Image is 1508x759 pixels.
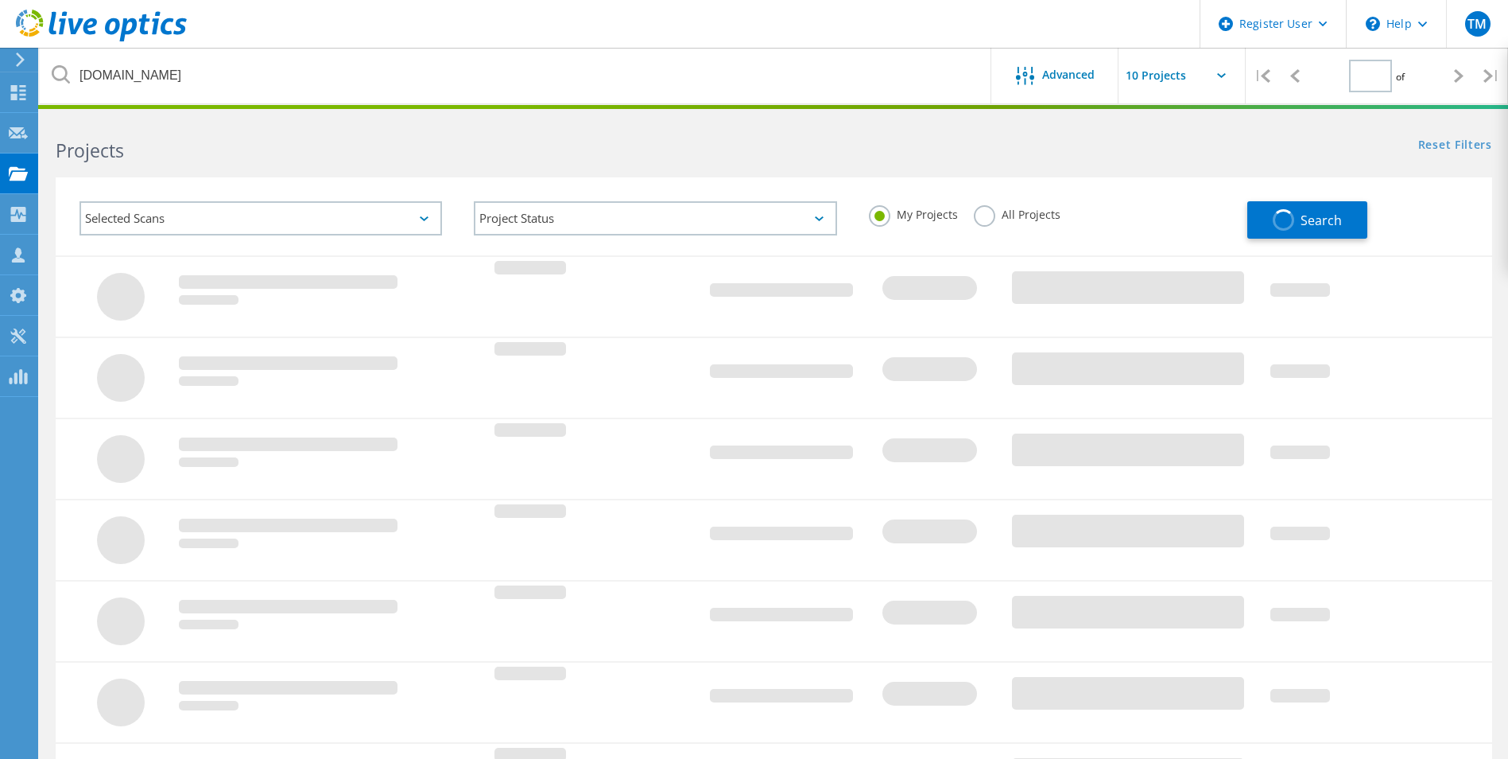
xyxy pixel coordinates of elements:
[1301,212,1342,229] span: Search
[16,33,187,45] a: Live Optics Dashboard
[1246,48,1278,104] div: |
[1475,48,1508,104] div: |
[79,201,442,235] div: Selected Scans
[1467,18,1487,30] span: TM
[474,201,836,235] div: Project Status
[56,138,124,163] b: Projects
[1396,70,1405,84] span: of
[1247,201,1367,239] button: Search
[40,48,992,103] input: Search projects by name, owner, ID, company, etc
[1418,139,1492,153] a: Reset Filters
[1042,69,1095,80] span: Advanced
[869,205,958,220] label: My Projects
[1366,17,1380,31] svg: \n
[974,205,1060,220] label: All Projects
